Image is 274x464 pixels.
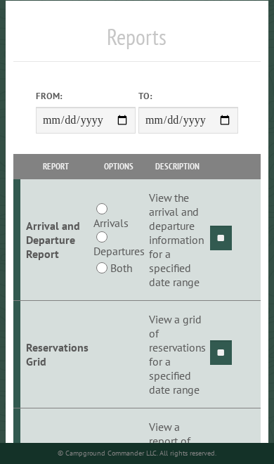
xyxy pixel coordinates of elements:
label: From: [36,89,136,103]
label: Both [110,259,132,276]
h1: Reports [13,23,260,62]
td: View a grid of reservations for a specified date range [147,301,208,408]
th: Options [91,154,146,179]
label: Arrivals [93,214,129,231]
td: Reservations Grid [20,301,91,408]
th: Description [147,154,208,179]
td: View the arrival and departure information for a specified date range [147,179,208,301]
label: Departures [93,243,145,259]
td: Arrival and Departure Report [20,179,91,301]
label: To: [138,89,238,103]
th: Report [20,154,91,179]
small: © Campground Commander LLC. All rights reserved. [58,449,216,458]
